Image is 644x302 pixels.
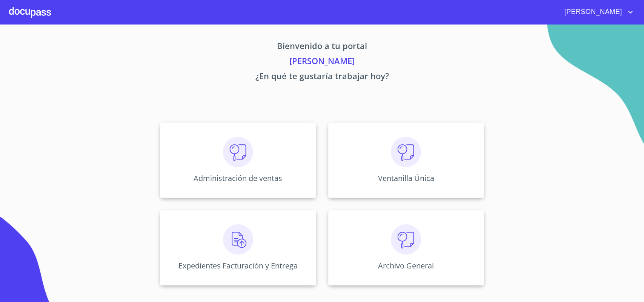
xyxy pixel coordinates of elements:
p: Ventanilla Única [378,173,434,183]
p: Archivo General [378,261,434,271]
p: Bienvenido a tu portal [90,40,555,55]
button: account of current user [559,6,635,18]
span: [PERSON_NAME] [559,6,626,18]
img: carga.png [223,224,253,254]
img: consulta.png [391,137,421,167]
p: [PERSON_NAME] [90,55,555,70]
img: consulta.png [391,224,421,254]
img: consulta.png [223,137,253,167]
p: Expedientes Facturación y Entrega [178,261,298,271]
p: Administración de ventas [194,173,282,183]
p: ¿En qué te gustaría trabajar hoy? [90,70,555,85]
